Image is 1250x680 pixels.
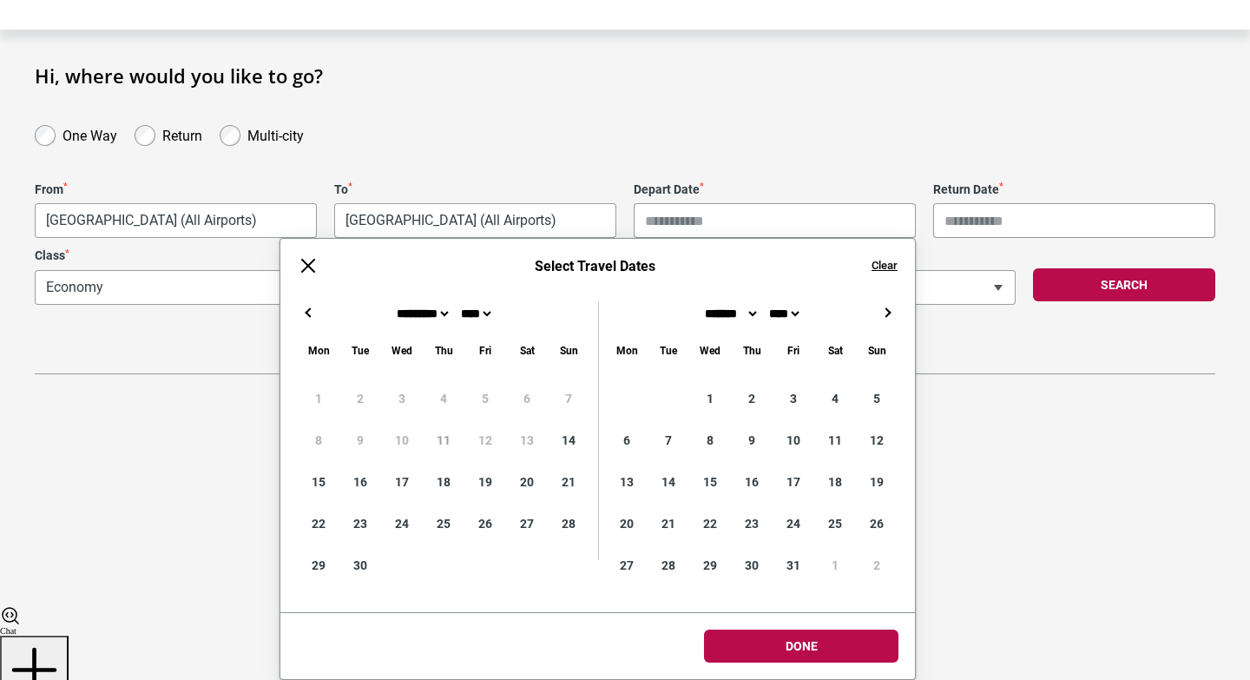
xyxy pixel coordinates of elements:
div: 9 [731,419,773,461]
span: Melbourne, Australia [35,203,317,238]
div: 28 [548,503,589,545]
div: Monday [606,340,648,360]
div: 13 [606,461,648,503]
div: 15 [298,461,339,503]
div: 17 [381,461,423,503]
div: 8 [689,419,731,461]
div: 6 [606,419,648,461]
div: 22 [689,503,731,545]
div: Thursday [423,340,464,360]
span: Bangkok, Thailand [335,204,615,237]
div: Saturday [506,340,548,360]
div: 10 [773,419,814,461]
div: 31 [773,545,814,586]
label: Class [35,248,516,263]
div: 7 [648,419,689,461]
div: 26 [464,503,506,545]
div: 1 [814,545,856,586]
span: Melbourne, Australia [36,204,316,237]
button: ← [298,302,319,323]
div: 2 [856,545,898,586]
div: 30 [731,545,773,586]
div: 30 [339,545,381,586]
label: From [35,182,317,197]
div: 1 [689,378,731,419]
div: 27 [606,545,648,586]
div: 15 [689,461,731,503]
span: Economy [35,270,516,305]
span: Bangkok, Thailand [334,203,616,238]
div: 28 [648,545,689,586]
div: 16 [339,461,381,503]
h1: Hi, where would you like to go? [35,64,1215,87]
div: 22 [298,503,339,545]
div: 24 [381,503,423,545]
div: 24 [773,503,814,545]
button: Clear [872,258,898,274]
div: 23 [339,503,381,545]
div: 14 [548,419,589,461]
h6: Select Travel Dates [336,258,854,274]
div: 5 [856,378,898,419]
div: Wednesday [381,340,423,360]
label: Return [162,123,202,144]
label: One Way [62,123,117,144]
div: Tuesday [648,340,689,360]
div: Sunday [548,340,589,360]
div: 19 [464,461,506,503]
div: 11 [814,419,856,461]
div: 21 [548,461,589,503]
div: 29 [298,545,339,586]
div: 20 [506,461,548,503]
div: 17 [773,461,814,503]
label: Multi-city [247,123,304,144]
label: To [334,182,616,197]
div: 21 [648,503,689,545]
div: Thursday [731,340,773,360]
label: Depart Date [634,182,916,197]
div: 25 [814,503,856,545]
div: Friday [773,340,814,360]
button: Search [1033,268,1215,301]
button: → [877,302,898,323]
div: Tuesday [339,340,381,360]
div: 18 [423,461,464,503]
button: Done [704,630,898,663]
div: 25 [423,503,464,545]
div: 23 [731,503,773,545]
div: 14 [648,461,689,503]
div: Wednesday [689,340,731,360]
label: Return Date [933,182,1215,197]
div: 26 [856,503,898,545]
span: Economy [36,271,516,304]
div: Friday [464,340,506,360]
div: 19 [856,461,898,503]
div: 12 [856,419,898,461]
div: 16 [731,461,773,503]
div: Sunday [856,340,898,360]
div: 29 [689,545,731,586]
div: 3 [773,378,814,419]
div: 2 [731,378,773,419]
div: 20 [606,503,648,545]
div: 4 [814,378,856,419]
div: Saturday [814,340,856,360]
div: 27 [506,503,548,545]
div: Monday [298,340,339,360]
div: 18 [814,461,856,503]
